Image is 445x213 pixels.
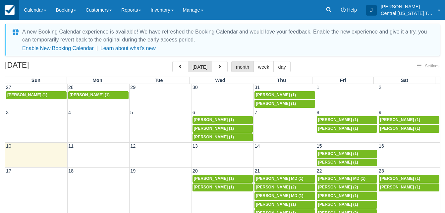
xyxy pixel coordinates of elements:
span: [PERSON_NAME] (1) [318,202,358,207]
a: [PERSON_NAME] (1) [317,125,377,133]
div: J [366,5,377,16]
span: Mon [92,78,102,83]
span: Wed [215,78,225,83]
span: Sat [401,78,408,83]
span: 30 [192,85,198,90]
div: A new Booking Calendar experience is available! We have refreshed the Booking Calendar and would ... [22,28,432,44]
span: 1 [316,85,320,90]
a: [PERSON_NAME] MD (1) [254,175,315,183]
span: Fri [340,78,346,83]
a: [PERSON_NAME] (1) [254,201,315,209]
span: [PERSON_NAME] (1) [194,117,234,122]
span: Tue [155,78,163,83]
button: [DATE] [188,61,212,72]
span: 5 [130,110,134,115]
span: 8 [316,110,320,115]
button: week [253,61,274,72]
span: [PERSON_NAME] (1) [256,93,296,97]
span: [PERSON_NAME] (1) [194,135,234,139]
span: 14 [254,143,260,149]
span: [PERSON_NAME] (1) [194,185,234,189]
span: 17 [5,168,12,174]
span: Thu [277,78,286,83]
span: 11 [68,143,74,149]
span: 9 [378,110,382,115]
button: day [273,61,290,72]
span: [PERSON_NAME] (1) [70,93,110,97]
a: [PERSON_NAME] (1) [68,91,129,99]
span: [PERSON_NAME] (1) [194,126,234,131]
span: 29 [130,85,136,90]
span: 7 [254,110,258,115]
button: month [231,61,254,72]
span: 22 [316,168,323,174]
span: [PERSON_NAME] (1) [380,126,420,131]
span: [PERSON_NAME] (1) [318,126,358,131]
span: 27 [5,85,12,90]
span: [PERSON_NAME] (2) [318,185,358,189]
button: Settings [413,61,443,71]
span: [PERSON_NAME] (1) [318,160,358,165]
i: Help [341,8,346,12]
span: 2 [378,85,382,90]
a: [PERSON_NAME] (1) [317,116,377,124]
span: 20 [192,168,198,174]
a: [PERSON_NAME] (1) [379,183,439,191]
a: [PERSON_NAME] MD (1) [254,192,315,200]
a: [PERSON_NAME] (1) [379,125,439,133]
span: [PERSON_NAME] (2) [256,185,296,189]
span: 28 [68,85,74,90]
span: [PERSON_NAME] (1) [256,101,296,106]
span: 13 [192,143,198,149]
a: [PERSON_NAME] MD (1) [317,175,377,183]
span: 3 [5,110,9,115]
a: [PERSON_NAME] (2) [254,183,315,191]
a: [PERSON_NAME] (1) [254,100,315,108]
span: [PERSON_NAME] (1) [256,202,296,207]
a: Learn about what's new [100,45,156,51]
a: [PERSON_NAME] (1) [317,201,377,209]
span: [PERSON_NAME] (1) [318,151,358,156]
h2: [DATE] [5,61,89,73]
a: [PERSON_NAME] (1) [193,125,253,133]
span: 4 [68,110,72,115]
span: [PERSON_NAME] MD (1) [318,176,365,181]
span: 18 [68,168,74,174]
p: [PERSON_NAME] [381,3,434,10]
span: 12 [130,143,136,149]
a: [PERSON_NAME] (2) [317,183,377,191]
a: [PERSON_NAME] (1) [6,91,67,99]
span: [PERSON_NAME] (1) [380,117,420,122]
span: 6 [192,110,196,115]
span: Sun [31,78,40,83]
span: 15 [316,143,323,149]
span: Help [347,7,357,13]
a: [PERSON_NAME] (1) [193,183,253,191]
a: [PERSON_NAME] (1) [379,116,439,124]
span: 10 [5,143,12,149]
a: [PERSON_NAME] (1) [317,159,377,167]
a: [PERSON_NAME] (1) [193,175,253,183]
span: [PERSON_NAME] (1) [7,93,47,97]
span: 21 [254,168,260,174]
span: | [96,45,98,51]
a: [PERSON_NAME] (1) [254,91,315,99]
span: [PERSON_NAME] (1) [318,193,358,198]
span: [PERSON_NAME] (1) [194,176,234,181]
span: [PERSON_NAME] MD (1) [256,193,303,198]
span: 23 [378,168,385,174]
a: [PERSON_NAME] (1) [317,150,377,158]
img: checkfront-main-nav-mini-logo.png [5,5,15,15]
a: [PERSON_NAME] (1) [193,133,253,141]
span: [PERSON_NAME] (1) [380,185,420,189]
span: Settings [425,64,439,68]
span: 16 [378,143,385,149]
span: 31 [254,85,260,90]
a: [PERSON_NAME] (1) [379,175,439,183]
a: [PERSON_NAME] (1) [193,116,253,124]
p: Central [US_STATE] Tours [381,10,434,17]
span: 19 [130,168,136,174]
a: [PERSON_NAME] (1) [317,192,377,200]
button: Enable New Booking Calendar [22,45,94,52]
span: [PERSON_NAME] (1) [380,176,420,181]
